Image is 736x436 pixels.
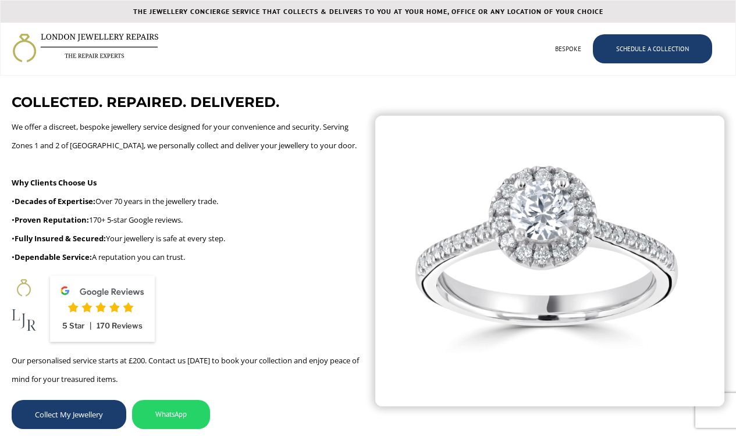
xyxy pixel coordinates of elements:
strong: Why Clients Choose Us [12,177,97,188]
a: Collect My Jewellery [12,400,126,429]
a: SCHEDULE A COLLECTION [593,34,712,63]
p: COLLECTED. REPAIRED. DELIVERED. [12,93,279,112]
a: WhatsApp [132,400,210,429]
a: BESPOKE [543,28,593,69]
a: home [12,33,159,63]
p: We offer a discreet, bespoke jewellery service designed for your convenience and security. Servin... [12,117,361,266]
strong: Dependable Service: [15,252,92,262]
p: Our personalised service starts at £200. Contact us [DATE] to book your collection and enjoy peac... [12,351,361,388]
div: 5 Star | 170 Reviews [61,320,144,331]
strong: Fully Insured & Secured: [15,233,106,244]
strong: Decades of Expertise: [15,196,95,206]
strong: Proven Reputation: [15,215,89,225]
div: THE JEWELLERY CONCIERGE SERVICE THAT COLLECTS & DELIVERS TO YOU AT YOUR HOME, OFFICE OR ANY LOCAT... [1,6,735,17]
